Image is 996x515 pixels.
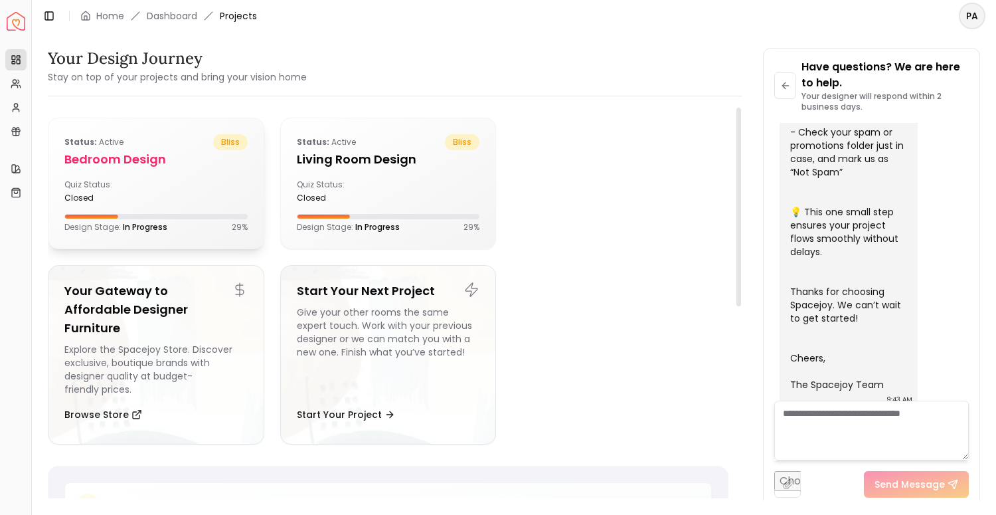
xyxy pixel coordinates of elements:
span: bliss [445,134,479,150]
p: active [297,134,356,150]
span: bliss [213,134,248,150]
span: In Progress [123,221,167,233]
img: Spacejoy Logo [7,12,25,31]
button: Browse Store [64,401,142,428]
h5: Your Gateway to Affordable Designer Furniture [64,282,248,338]
div: Give your other rooms the same expert touch. Work with your previous designer or we can match you... [297,306,480,396]
button: Start Your Project [297,401,395,428]
span: In Progress [355,221,400,233]
div: Quiz Status: [64,179,151,203]
a: Your Gateway to Affordable Designer FurnitureExplore the Spacejoy Store. Discover exclusive, bout... [48,265,264,445]
h5: Living Room design [297,150,480,169]
button: PA [959,3,985,29]
h5: Bedroom design [64,150,248,169]
h5: Need Help with Your Design? [108,496,281,515]
div: Explore the Spacejoy Store. Discover exclusive, boutique brands with designer quality at budget-f... [64,343,248,396]
small: Stay on top of your projects and bring your vision home [48,70,307,84]
a: Home [96,9,124,23]
div: closed [297,193,383,203]
div: 9:43 AM [886,393,912,406]
h3: Your Design Journey [48,48,307,69]
a: Spacejoy [7,12,25,31]
div: Quiz Status: [297,179,383,203]
p: 29 % [232,222,248,233]
span: PA [960,4,984,28]
a: Dashboard [147,9,197,23]
p: Design Stage: [297,222,400,233]
p: Design Stage: [64,222,167,233]
nav: breadcrumb [80,9,257,23]
div: closed [64,193,151,203]
span: Projects [220,9,257,23]
h5: Start Your Next Project [297,282,480,300]
b: Status: [64,136,97,148]
p: Your designer will respond within 2 business days. [801,91,969,112]
p: active [64,134,124,150]
a: Start Your Next ProjectGive your other rooms the same expert touch. Work with your previous desig... [280,265,497,445]
p: 29 % [463,222,479,233]
p: Have questions? We are here to help. [801,59,969,91]
b: Status: [297,136,329,148]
